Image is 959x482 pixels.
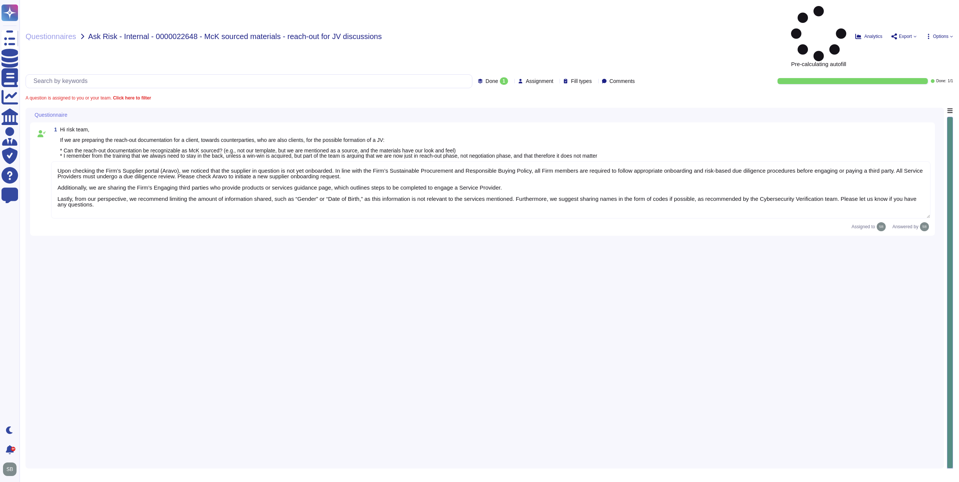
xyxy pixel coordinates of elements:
[30,75,472,88] input: Search by keywords
[88,33,382,40] span: Ask Risk - Internal - 0000022648 - McK sourced materials - reach-out for JV discussions
[112,95,151,101] b: Click here to filter
[35,112,67,117] span: Questionnaire
[933,34,948,39] span: Options
[51,161,930,218] textarea: Upon checking the Firm’s Supplier portal (Aravo), we noticed that the supplier in question is not...
[51,127,57,132] span: 1
[486,78,498,84] span: Done
[610,78,635,84] span: Comments
[26,33,76,40] span: Questionnaires
[920,222,929,231] img: user
[948,79,953,83] span: 1 / 1
[2,461,22,477] button: user
[791,6,846,67] span: Pre-calculating autofill
[500,77,508,85] div: 1
[864,34,882,39] span: Analytics
[936,79,946,83] span: Done:
[11,447,15,451] div: 9+
[852,222,889,231] span: Assigned to
[26,96,151,100] span: A question is assigned to you or your team.
[526,78,553,84] span: Assignment
[571,78,591,84] span: Fill types
[3,462,17,476] img: user
[877,222,886,231] img: user
[60,127,597,159] span: Hi risk team, If we are preparing the reach-out documentation for a client, towards counterpartie...
[899,34,912,39] span: Export
[892,224,918,229] span: Answered by
[855,33,882,39] button: Analytics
